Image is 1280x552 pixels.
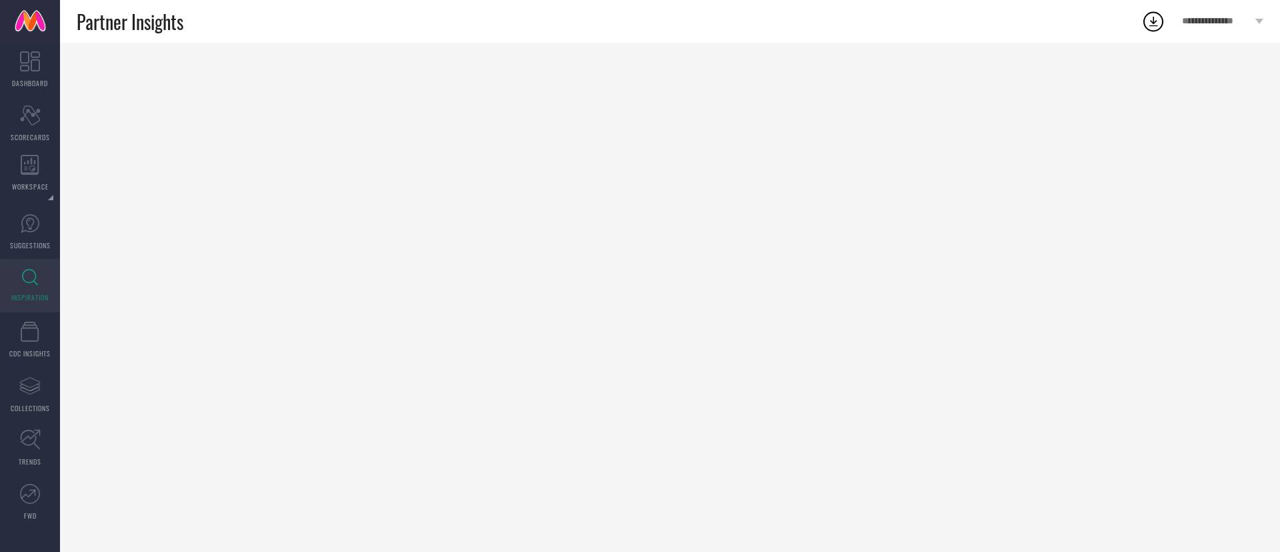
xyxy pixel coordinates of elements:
[77,8,183,35] span: Partner Insights
[10,240,51,250] span: SUGGESTIONS
[11,132,50,142] span: SCORECARDS
[19,457,41,467] span: TRENDS
[12,182,49,192] span: WORKSPACE
[24,511,37,521] span: FWD
[12,78,48,88] span: DASHBOARD
[11,292,49,302] span: INSPIRATION
[1141,9,1165,33] div: Open download list
[9,348,51,358] span: CDC INSIGHTS
[11,403,50,413] span: COLLECTIONS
